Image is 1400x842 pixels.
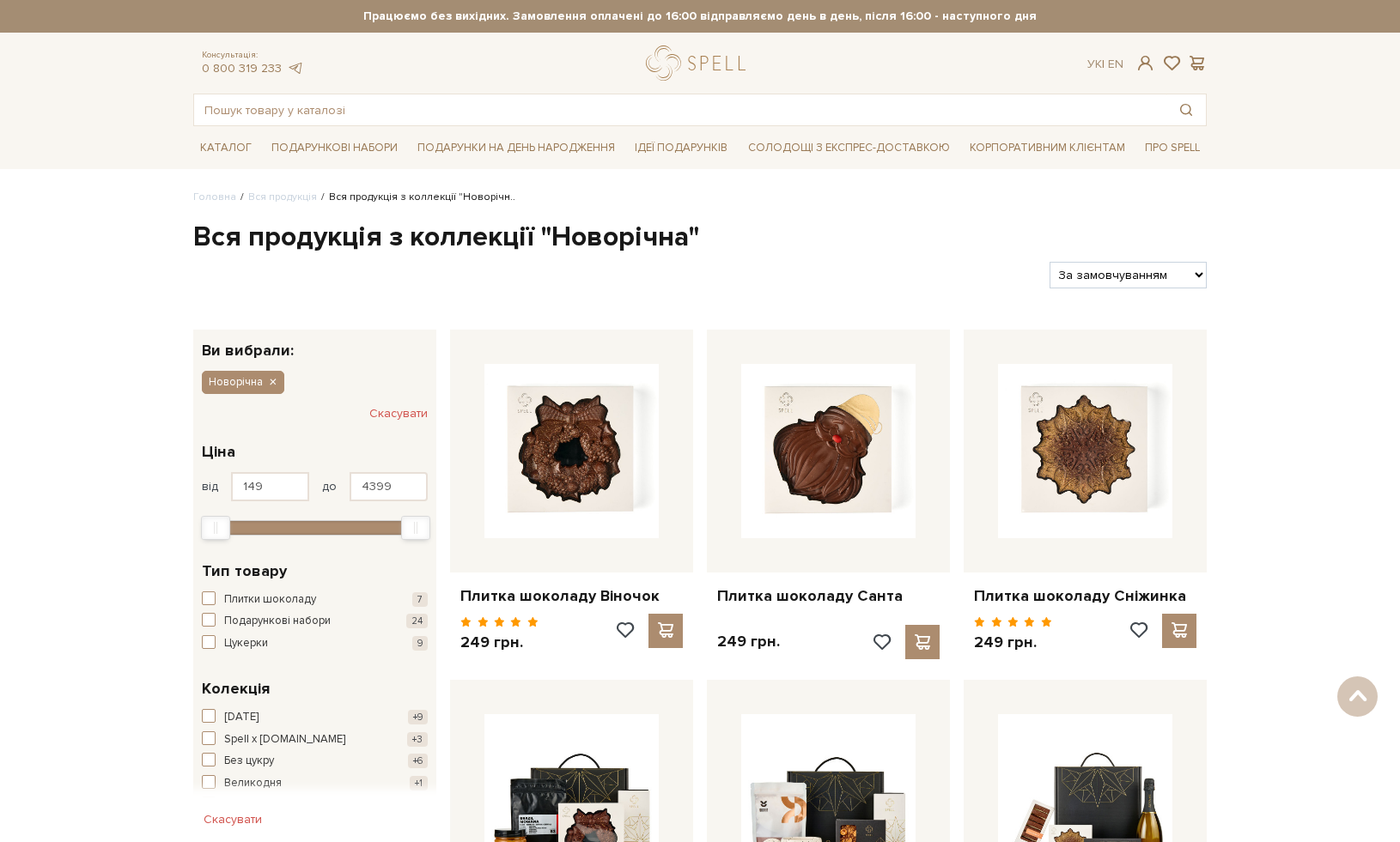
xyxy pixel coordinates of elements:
div: Ук [1087,57,1123,72]
a: Плитка шоколаду Санта [717,586,940,606]
a: Корпоративним клієнтам [963,135,1132,161]
span: 7 [412,592,428,607]
a: Солодощі з експрес-доставкою [741,133,957,162]
button: Пошук товару у каталозі [1166,94,1206,125]
span: до [322,479,337,494]
button: Скасувати [369,400,428,427]
button: Без цукру +6 [202,753,428,770]
a: Ідеї подарунків [628,135,734,161]
button: Spell x [DOMAIN_NAME] +3 [202,731,428,748]
a: Про Spell [1138,135,1207,161]
div: Min [201,516,230,540]
span: Без цукру [224,753,274,770]
button: Скасувати [193,806,272,833]
a: telegram [286,61,303,76]
span: +9 [408,710,428,724]
span: | [1102,57,1105,71]
span: 9 [412,636,428,651]
button: [DATE] +9 [202,709,428,726]
a: logo [646,45,753,81]
span: +6 [408,754,428,768]
a: 0 800 319 233 [202,61,282,76]
a: Подарунки на День народження [411,135,622,161]
a: En [1108,57,1123,71]
span: +1 [410,776,428,791]
span: Колекція [202,677,270,700]
a: Плитка шоколаду Віночок [460,586,683,606]
span: 24 [406,614,428,628]
a: Подарункові набори [265,135,405,161]
span: від [202,479,218,494]
div: Ви вибрали: [193,330,436,358]
button: Великодня +1 [202,775,428,792]
a: Плитка шоколаду Сніжинка [974,586,1196,606]
a: Головна [193,191,236,203]
span: Тип товару [202,560,287,583]
strong: Працюємо без вихідних. Замовлення оплачені до 16:00 відправляємо день в день, після 16:00 - насту... [193,9,1207,24]
span: Плитки шоколаду [224,591,316,609]
button: Плитки шоколаду 7 [202,591,428,609]
span: Новорічна [209,374,263,390]
p: 249 грн. [460,633,539,652]
a: Каталог [193,135,259,161]
input: Ціна [350,472,428,501]
input: Пошук товару у каталозі [194,94,1166,125]
button: Цукерки 9 [202,635,428,652]
button: Подарункові набори 24 [202,613,428,630]
span: Консультація: [202,50,303,61]
li: Вся продукція з коллекції "Новорічн.. [317,190,515,205]
div: Max [401,516,430,540]
a: Вся продукція [248,191,317,203]
span: Ціна [202,440,235,463]
button: Новорічна [202,371,284,393]
span: +3 [407,732,428,747]
span: [DATE] [224,709,259,726]
span: Цукерки [224,635,268,652]
input: Ціна [231,472,309,501]
p: 249 грн. [717,632,780,651]
p: 249 грн. [974,633,1052,652]
span: Великодня [224,775,282,792]
h1: Вся продукція з коллекції "Новорічна" [193,220,1207,256]
span: Spell x [DOMAIN_NAME] [224,731,345,748]
span: Подарункові набори [224,613,331,630]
